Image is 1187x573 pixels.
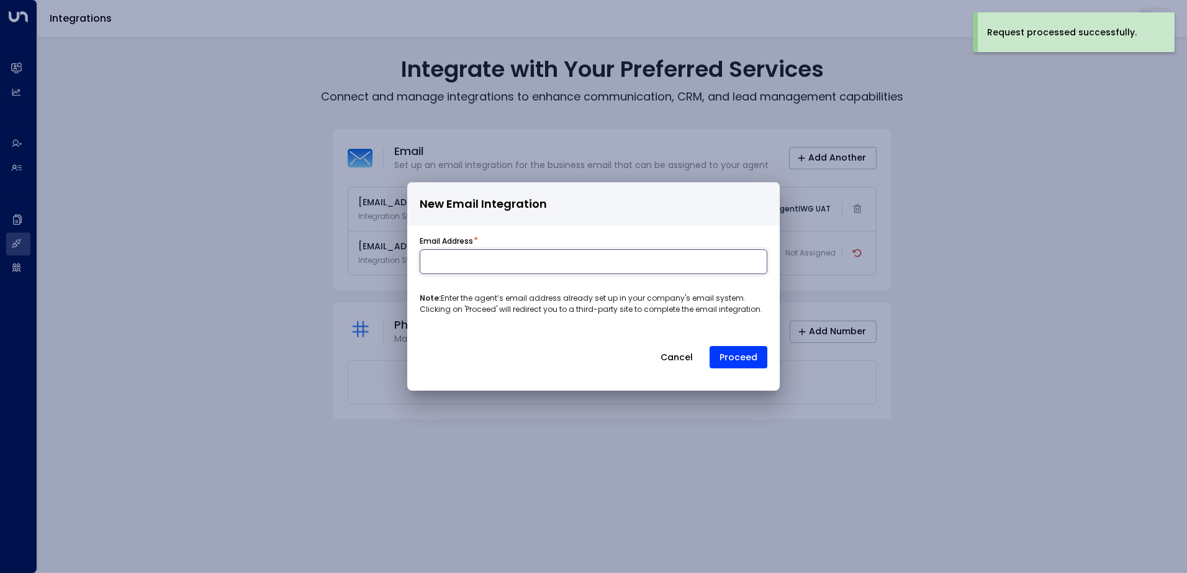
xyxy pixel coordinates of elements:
span: New Email Integration [420,195,547,213]
p: Enter the agent’s email address already set up in your company's email system. Clicking on 'Proce... [420,293,767,315]
b: Note: [420,293,441,303]
label: Email Address [420,236,473,247]
button: Cancel [650,346,703,368]
button: Proceed [710,346,767,368]
div: Request processed successfully. [987,26,1137,39]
